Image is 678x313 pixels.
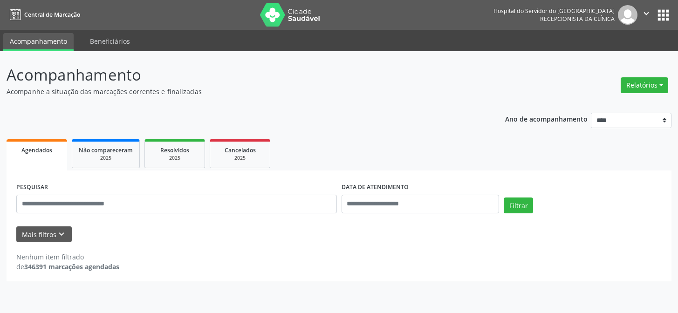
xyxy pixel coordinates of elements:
button: Relatórios [621,77,668,93]
label: DATA DE ATENDIMENTO [342,180,409,195]
button:  [637,5,655,25]
img: img [618,5,637,25]
span: Recepcionista da clínica [540,15,615,23]
a: Central de Marcação [7,7,80,22]
a: Acompanhamento [3,33,74,51]
i:  [641,8,651,19]
div: Hospital do Servidor do [GEOGRAPHIC_DATA] [493,7,615,15]
div: 2025 [217,155,263,162]
button: Filtrar [504,197,533,213]
i: keyboard_arrow_down [56,229,67,239]
div: Nenhum item filtrado [16,252,119,262]
p: Acompanhe a situação das marcações correntes e finalizadas [7,87,472,96]
span: Agendados [21,146,52,154]
strong: 346391 marcações agendadas [24,262,119,271]
p: Acompanhamento [7,63,472,87]
button: Mais filtroskeyboard_arrow_down [16,226,72,243]
button: apps [655,7,671,23]
span: Resolvidos [160,146,189,154]
label: PESQUISAR [16,180,48,195]
div: de [16,262,119,272]
a: Beneficiários [83,33,137,49]
p: Ano de acompanhamento [505,113,588,124]
span: Central de Marcação [24,11,80,19]
div: 2025 [151,155,198,162]
span: Cancelados [225,146,256,154]
div: 2025 [79,155,133,162]
span: Não compareceram [79,146,133,154]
